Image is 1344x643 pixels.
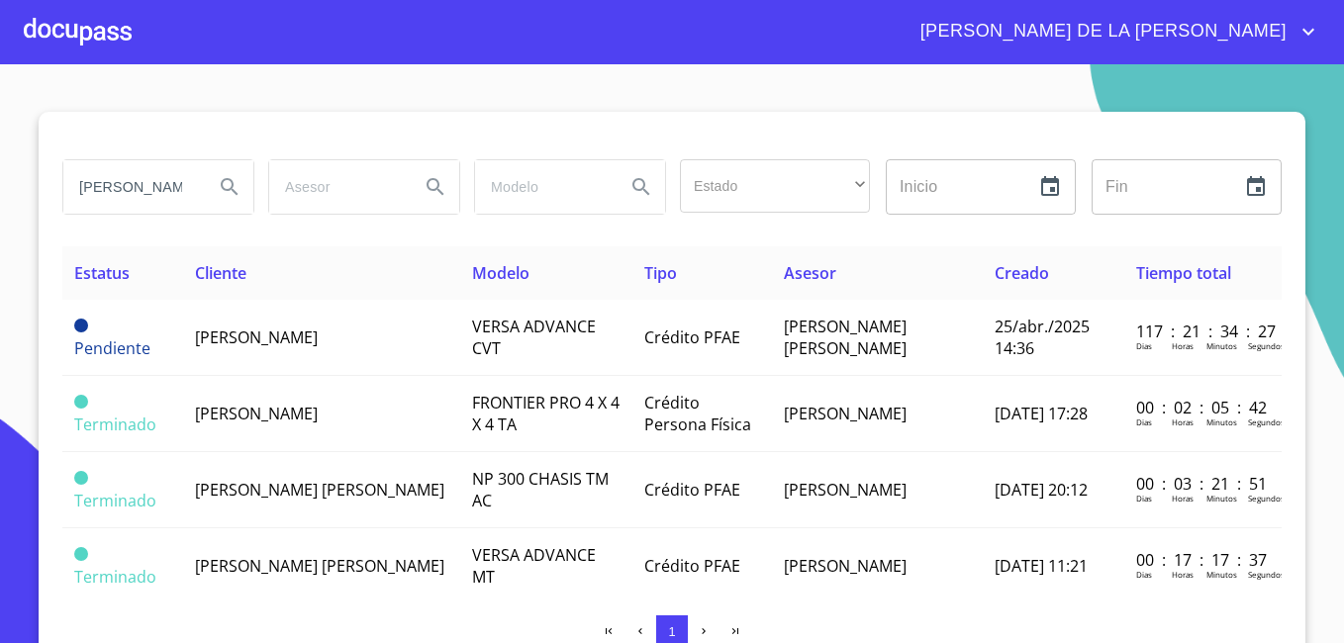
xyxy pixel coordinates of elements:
[618,163,665,211] button: Search
[1136,569,1152,580] p: Dias
[784,316,907,359] span: [PERSON_NAME] [PERSON_NAME]
[472,262,529,284] span: Modelo
[74,395,88,409] span: Terminado
[74,262,130,284] span: Estatus
[995,479,1088,501] span: [DATE] 20:12
[644,392,751,435] span: Crédito Persona Física
[644,479,740,501] span: Crédito PFAE
[472,468,609,511] span: NP 300 CHASIS TM AC
[472,316,596,359] span: VERSA ADVANCE CVT
[1248,340,1285,351] p: Segundos
[74,337,150,359] span: Pendiente
[644,326,740,348] span: Crédito PFAE
[206,163,253,211] button: Search
[1172,493,1194,504] p: Horas
[784,403,907,424] span: [PERSON_NAME]
[1248,493,1285,504] p: Segundos
[644,555,740,577] span: Crédito PFAE
[1136,340,1152,351] p: Dias
[644,262,677,284] span: Tipo
[1248,569,1285,580] p: Segundos
[1136,262,1231,284] span: Tiempo total
[784,262,836,284] span: Asesor
[784,555,907,577] span: [PERSON_NAME]
[906,16,1320,47] button: account of current user
[74,566,156,588] span: Terminado
[74,319,88,332] span: Pendiente
[63,160,198,214] input: search
[1248,416,1285,427] p: Segundos
[680,159,870,213] div: ​
[195,555,444,577] span: [PERSON_NAME] [PERSON_NAME]
[195,403,318,424] span: [PERSON_NAME]
[195,262,246,284] span: Cliente
[1136,473,1270,495] p: 00 : 03 : 21 : 51
[1172,569,1194,580] p: Horas
[1136,493,1152,504] p: Dias
[1206,569,1237,580] p: Minutos
[74,490,156,511] span: Terminado
[472,544,596,588] span: VERSA ADVANCE MT
[1206,416,1237,427] p: Minutos
[995,403,1088,424] span: [DATE] 17:28
[1136,397,1270,418] p: 00 : 02 : 05 : 42
[412,163,459,211] button: Search
[1136,321,1270,342] p: 117 : 21 : 34 : 27
[784,479,907,501] span: [PERSON_NAME]
[1206,493,1237,504] p: Minutos
[906,16,1296,47] span: [PERSON_NAME] DE LA [PERSON_NAME]
[1206,340,1237,351] p: Minutos
[195,479,444,501] span: [PERSON_NAME] [PERSON_NAME]
[995,316,1090,359] span: 25/abr./2025 14:36
[995,262,1049,284] span: Creado
[74,413,156,435] span: Terminado
[995,555,1088,577] span: [DATE] 11:21
[74,471,88,485] span: Terminado
[668,624,675,639] span: 1
[475,160,610,214] input: search
[195,326,318,348] span: [PERSON_NAME]
[1172,416,1194,427] p: Horas
[74,547,88,561] span: Terminado
[269,160,404,214] input: search
[1136,416,1152,427] p: Dias
[1136,549,1270,571] p: 00 : 17 : 17 : 37
[1172,340,1194,351] p: Horas
[472,392,620,435] span: FRONTIER PRO 4 X 4 X 4 TA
